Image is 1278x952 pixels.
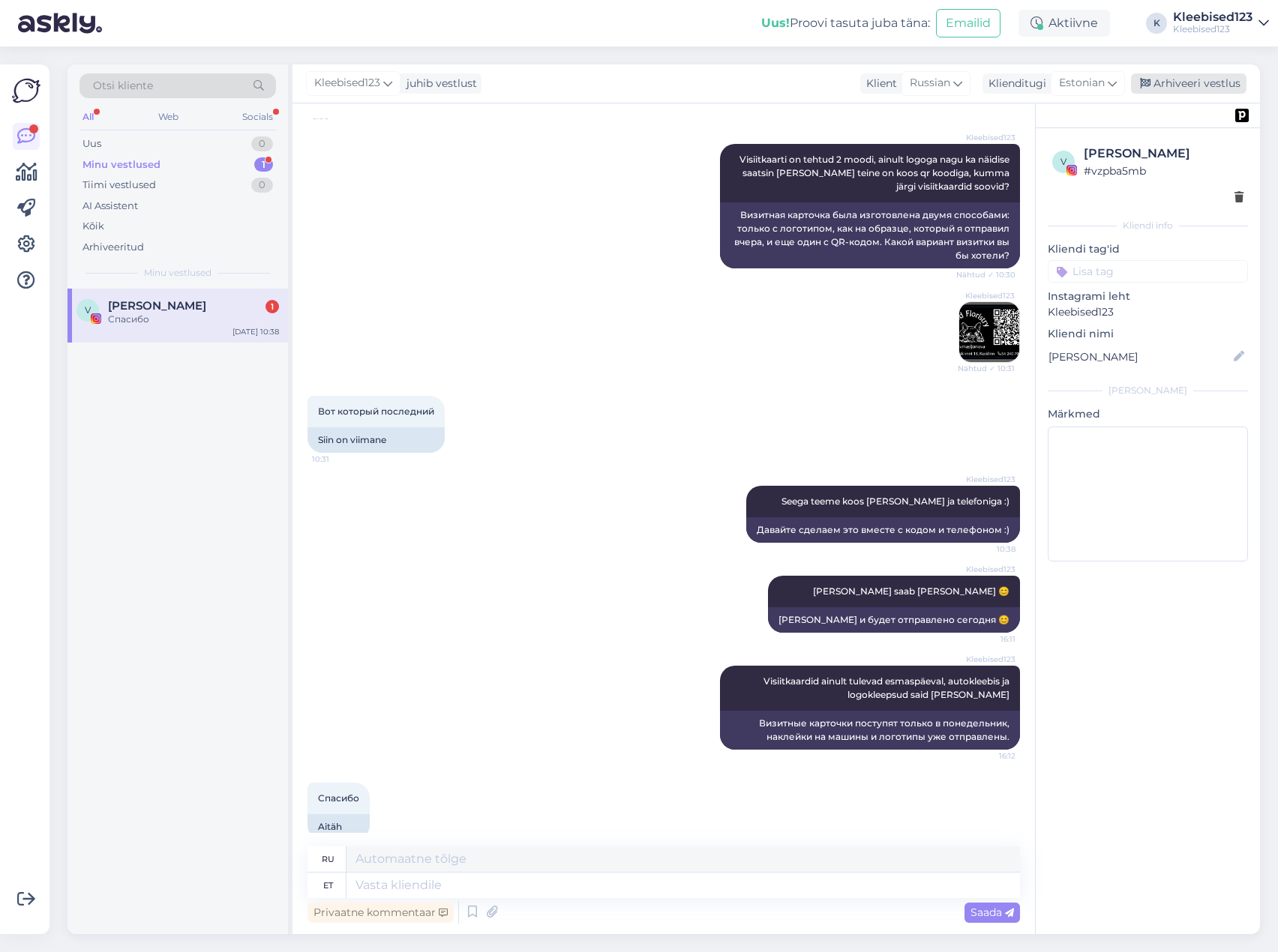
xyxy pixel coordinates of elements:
[82,136,101,151] div: Uus
[1173,11,1269,35] a: Kleebised123Kleebised123
[720,202,1020,268] div: Визитная карточка была изготовлена ​​двумя способами: только с логотипом, как на образце, который...
[1048,349,1231,365] input: Lisa nimi
[936,9,1000,37] button: Emailid
[251,178,273,193] div: 0
[959,654,1015,665] span: Kleebised123
[265,300,279,313] div: 1
[93,78,153,94] span: Otsi kliente
[1060,156,1066,167] span: v
[970,906,1014,919] span: Saada
[860,76,897,91] div: Klient
[959,633,1015,645] span: 16:11
[959,543,1015,555] span: 10:38
[959,750,1015,762] span: 16:12
[400,76,477,91] div: juhib vestlust
[1018,10,1110,37] div: Aktiivne
[1131,73,1246,94] div: Arhiveeri vestlus
[108,313,279,326] div: Спасибо
[1048,260,1248,283] input: Lisa tag
[85,304,91,316] span: V
[781,495,1009,507] span: Seega teeme koos [PERSON_NAME] ja telefoniga :)
[720,711,1020,750] div: Визитные карточки поступят только в понедельник, наклейки на машины и логотипы уже отправлены.
[155,107,181,127] div: Web
[239,107,276,127] div: Socials
[232,326,279,337] div: [DATE] 10:38
[813,585,1009,597] span: [PERSON_NAME] saab [PERSON_NAME] 😊
[746,517,1020,543] div: Давайте сделаем это вместе с кодом и телефоном :)
[1048,289,1248,304] p: Instagrami leht
[1048,304,1248,320] p: Kleebised123
[1048,326,1248,342] p: Kliendi nimi
[312,454,368,465] span: 10:31
[1146,13,1167,34] div: K
[1173,23,1252,35] div: Kleebised123
[318,406,434,417] span: Вот который последний
[323,873,333,898] div: et
[959,474,1015,485] span: Kleebised123
[1048,406,1248,422] p: Märkmed
[254,157,273,172] div: 1
[739,154,1012,192] span: Visiitkaarti on tehtud 2 moodi, ainult logoga nagu ka näidise saatsin [PERSON_NAME] teine on koos...
[1084,145,1243,163] div: [PERSON_NAME]
[307,427,445,453] div: Siin on viimane
[108,299,206,313] span: Valeria
[761,14,930,32] div: Proovi tasuta juba täna:
[763,675,1012,700] span: Visiitkaardid ainult tulevad esmaspäeval, autokleebis ja logokleepsud said [PERSON_NAME]
[82,240,144,255] div: Arhiveeritud
[318,792,359,804] span: Спасибо
[1235,109,1249,122] img: pd
[959,564,1015,575] span: Kleebised123
[1084,163,1243,179] div: # vzpba5mb
[958,363,1015,374] span: Nähtud ✓ 10:31
[322,846,334,872] div: ru
[82,157,160,172] div: Minu vestlused
[1059,75,1105,91] span: Estonian
[79,107,97,127] div: All
[1048,219,1248,232] div: Kliendi info
[1048,384,1248,397] div: [PERSON_NAME]
[761,16,790,30] b: Uus!
[82,219,104,234] div: Kõik
[1173,11,1252,23] div: Kleebised123
[82,199,138,214] div: AI Assistent
[251,136,273,151] div: 0
[768,607,1020,633] div: [PERSON_NAME] и будет отправлено сегодня 😊
[958,290,1015,301] span: Kleebised123
[956,269,1015,280] span: Nähtud ✓ 10:30
[959,302,1019,362] img: Attachment
[12,76,40,105] img: Askly Logo
[910,75,950,91] span: Russian
[982,76,1046,91] div: Klienditugi
[82,178,156,193] div: Tiimi vestlused
[1048,241,1248,257] p: Kliendi tag'id
[144,266,211,280] span: Minu vestlused
[307,903,454,923] div: Privaatne kommentaar
[314,75,380,91] span: Kleebised123
[959,132,1015,143] span: Kleebised123
[307,814,370,840] div: Aitäh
